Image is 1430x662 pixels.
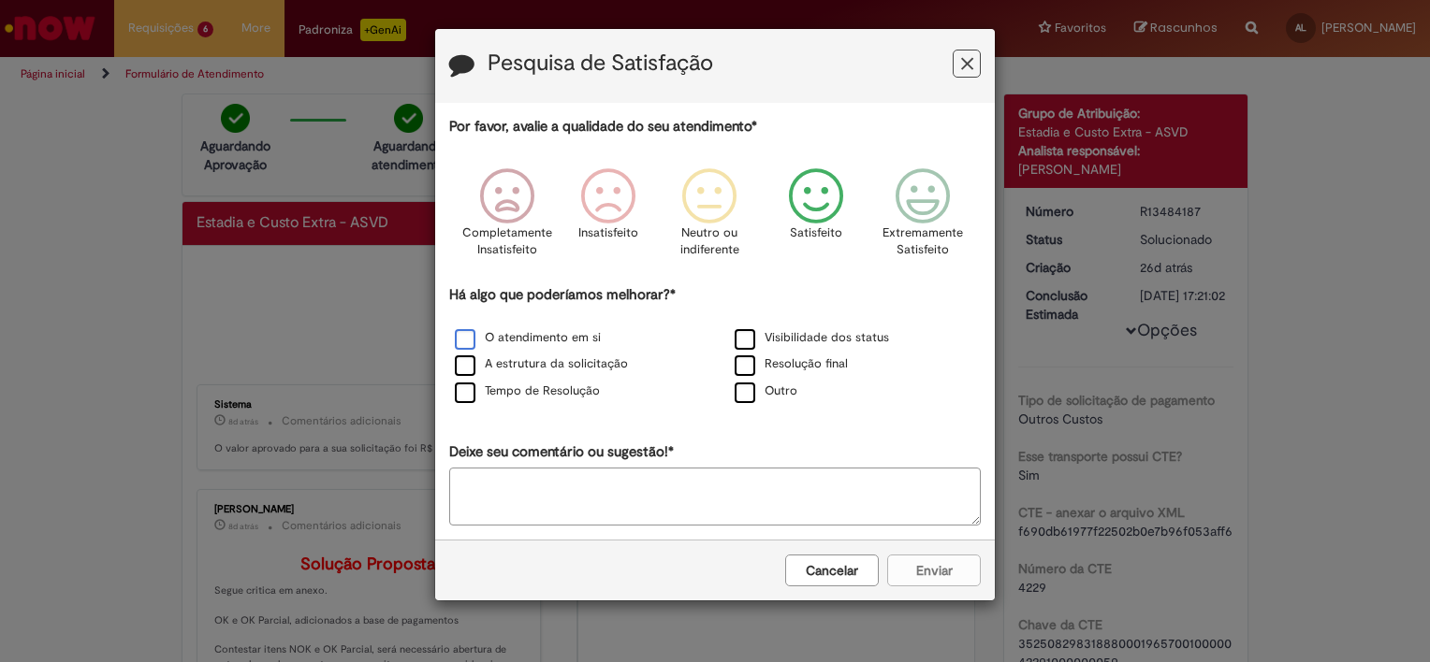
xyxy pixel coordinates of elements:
p: Insatisfeito [578,224,638,242]
div: Insatisfeito [561,154,656,282]
p: Completamente Insatisfeito [462,224,552,259]
label: O atendimento em si [455,329,601,347]
div: Neutro ou indiferente [662,154,757,282]
label: Deixe seu comentário ou sugestão!* [449,442,674,462]
label: Tempo de Resolução [455,382,600,400]
p: Neutro ou indiferente [676,224,743,259]
label: Pesquisa de Satisfação [488,51,713,76]
label: Resolução final [735,355,848,373]
label: A estrutura da solicitação [455,355,628,373]
div: Extremamente Satisfeito [875,154,970,282]
div: Completamente Insatisfeito [460,154,555,282]
div: Há algo que poderíamos melhorar?* [449,285,981,406]
p: Extremamente Satisfeito [883,224,963,259]
label: Outro [735,382,797,400]
p: Satisfeito [790,224,842,242]
button: Cancelar [785,554,879,586]
div: Satisfeito [763,154,869,282]
label: Por favor, avalie a qualidade do seu atendimento* [449,117,757,137]
label: Visibilidade dos status [735,329,889,347]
